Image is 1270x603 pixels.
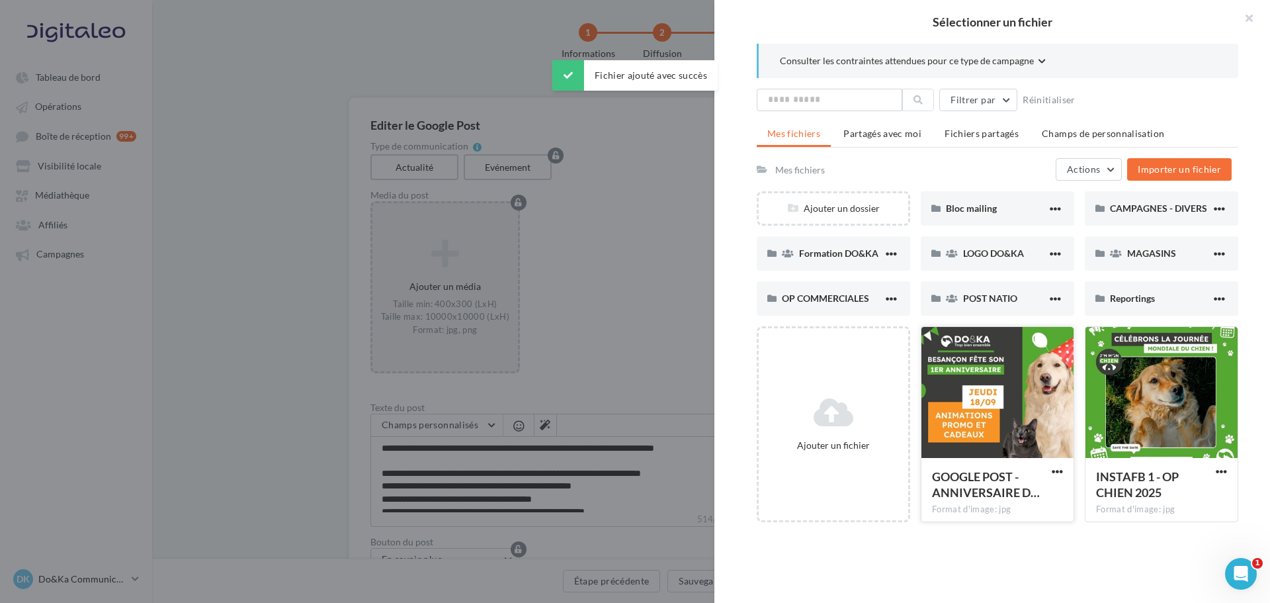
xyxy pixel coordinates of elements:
span: Actions [1067,163,1100,175]
h2: Sélectionner un fichier [736,16,1249,28]
div: Mes fichiers [775,163,825,176]
span: GOOGLE POST - ANNIVERSAIRE DO&KA [932,469,1040,500]
span: Champs de personnalisation [1042,128,1164,139]
button: Réinitialiser [1017,92,1081,108]
span: Reportings [1110,293,1155,304]
span: LOGO DO&KA [963,248,1024,259]
span: INSTAFB 1 - OP CHIEN 2025 [1096,469,1179,500]
iframe: Intercom live chat [1225,558,1257,590]
button: Filtrer par [939,89,1017,111]
span: Fichiers partagés [945,128,1019,139]
button: Actions [1056,158,1122,181]
div: Format d'image: jpg [1096,504,1227,516]
button: Consulter les contraintes attendues pour ce type de campagne [780,54,1046,70]
div: Fichier ajouté avec succès [552,60,718,91]
span: CAMPAGNES - DIVERS [1110,203,1207,214]
span: Formation DO&KA [799,248,878,259]
span: POST NATIO [963,293,1017,304]
span: Mes fichiers [767,128,820,139]
span: Importer un fichier [1138,163,1221,175]
span: Bloc mailing [946,203,997,214]
span: 1 [1252,558,1263,569]
div: Ajouter un dossier [759,202,908,214]
span: Partagés avec moi [843,128,921,139]
div: Ajouter un fichier [764,440,903,452]
span: Consulter les contraintes attendues pour ce type de campagne [780,54,1034,67]
span: OP COMMERCIALES [782,293,869,304]
span: MAGASINS [1127,248,1176,259]
button: Importer un fichier [1127,158,1232,181]
div: Format d'image: jpg [932,504,1063,516]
